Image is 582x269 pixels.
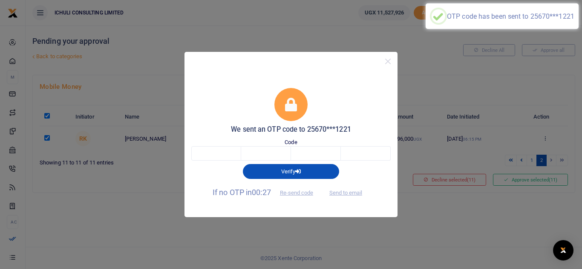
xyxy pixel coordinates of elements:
span: If no OTP in [213,188,320,197]
div: Open Intercom Messenger [553,240,573,261]
label: Code [285,138,297,147]
span: 00:27 [252,188,271,197]
button: Verify [243,164,339,178]
div: OTP code has been sent to 25670***1221 [447,12,574,20]
button: Close [382,55,394,68]
h5: We sent an OTP code to 25670***1221 [191,125,391,134]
